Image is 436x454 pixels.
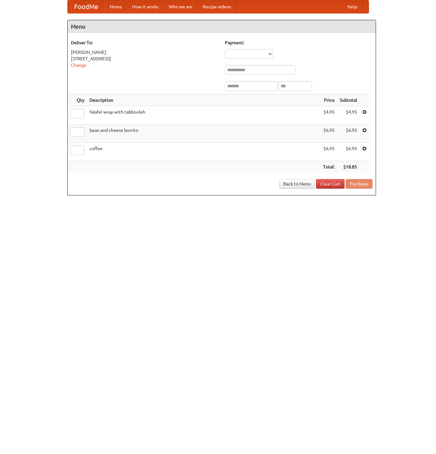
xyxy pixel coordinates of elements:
[198,0,236,13] a: Recipe videos
[337,143,360,161] td: $6.95
[71,49,218,56] div: [PERSON_NAME]
[225,39,372,46] h5: Payment:
[346,179,372,189] button: Purchase
[105,0,127,13] a: Home
[87,143,321,161] td: coffee
[337,124,360,143] td: $6.95
[87,106,321,124] td: falafel wrap with tabbouleh
[342,0,362,13] a: Help
[127,0,164,13] a: How it works
[87,124,321,143] td: bean and cheese burrito
[321,106,337,124] td: $4.95
[71,63,86,68] a: Change
[71,56,218,62] div: [STREET_ADDRESS]
[321,124,337,143] td: $6.95
[337,161,360,173] th: $18.85
[321,94,337,106] th: Price
[316,179,345,189] a: Clear Cart
[164,0,198,13] a: Who we are
[68,0,105,13] a: FoodMe
[321,143,337,161] td: $6.95
[321,161,337,173] th: Total:
[279,179,315,189] a: Back to Menu
[68,94,87,106] th: Qty
[71,39,218,46] h5: Deliver To:
[68,20,376,33] h4: Menu
[87,94,321,106] th: Description
[337,94,360,106] th: Subtotal
[337,106,360,124] td: $4.95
